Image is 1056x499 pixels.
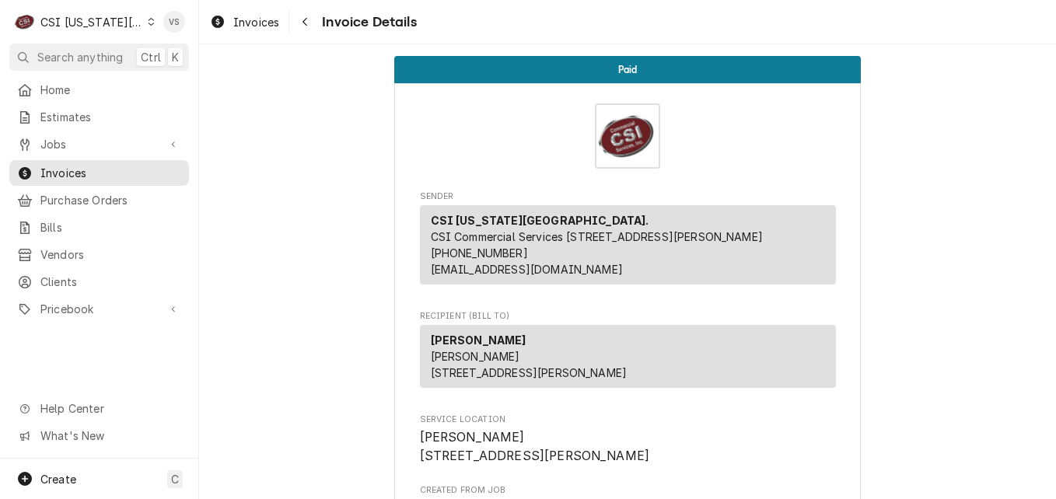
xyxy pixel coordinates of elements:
[40,427,180,444] span: What's New
[292,9,317,34] button: Navigate back
[431,263,623,276] a: [EMAIL_ADDRESS][DOMAIN_NAME]
[420,325,836,394] div: Recipient (Bill To)
[9,77,189,103] a: Home
[9,423,189,448] a: Go to What's New
[420,190,836,203] span: Sender
[420,205,836,291] div: Sender
[163,11,185,33] div: Vicky Stuesse's Avatar
[420,414,836,466] div: Service Location
[420,428,836,465] span: Service Location
[40,136,158,152] span: Jobs
[595,103,660,169] img: Logo
[618,65,638,75] span: Paid
[9,160,189,186] a: Invoices
[431,333,526,347] strong: [PERSON_NAME]
[431,230,763,243] span: CSI Commercial Services [STREET_ADDRESS][PERSON_NAME]
[420,310,836,323] span: Recipient (Bill To)
[37,49,123,65] span: Search anything
[9,104,189,130] a: Estimates
[420,414,836,426] span: Service Location
[14,11,36,33] div: CSI Kansas City.'s Avatar
[431,350,628,379] span: [PERSON_NAME] [STREET_ADDRESS][PERSON_NAME]
[14,11,36,33] div: C
[233,14,279,30] span: Invoices
[420,430,650,463] span: [PERSON_NAME] [STREET_ADDRESS][PERSON_NAME]
[141,49,161,65] span: Ctrl
[420,325,836,388] div: Recipient (Bill To)
[317,12,416,33] span: Invoice Details
[394,56,861,83] div: Status
[9,187,189,213] a: Purchase Orders
[40,192,181,208] span: Purchase Orders
[204,9,285,35] a: Invoices
[431,246,528,260] a: [PHONE_NUMBER]
[40,301,158,317] span: Pricebook
[9,269,189,295] a: Clients
[420,190,836,291] div: Invoice Sender
[163,11,185,33] div: VS
[40,400,180,417] span: Help Center
[40,219,181,236] span: Bills
[171,471,179,487] span: C
[40,274,181,290] span: Clients
[420,205,836,284] div: Sender
[9,296,189,322] a: Go to Pricebook
[172,49,179,65] span: K
[431,214,649,227] strong: CSI [US_STATE][GEOGRAPHIC_DATA].
[40,14,143,30] div: CSI [US_STATE][GEOGRAPHIC_DATA].
[420,310,836,395] div: Invoice Recipient
[40,82,181,98] span: Home
[40,165,181,181] span: Invoices
[40,473,76,486] span: Create
[9,242,189,267] a: Vendors
[40,246,181,263] span: Vendors
[9,44,189,71] button: Search anythingCtrlK
[40,109,181,125] span: Estimates
[420,484,836,497] span: Created From Job
[9,396,189,421] a: Go to Help Center
[9,215,189,240] a: Bills
[9,131,189,157] a: Go to Jobs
